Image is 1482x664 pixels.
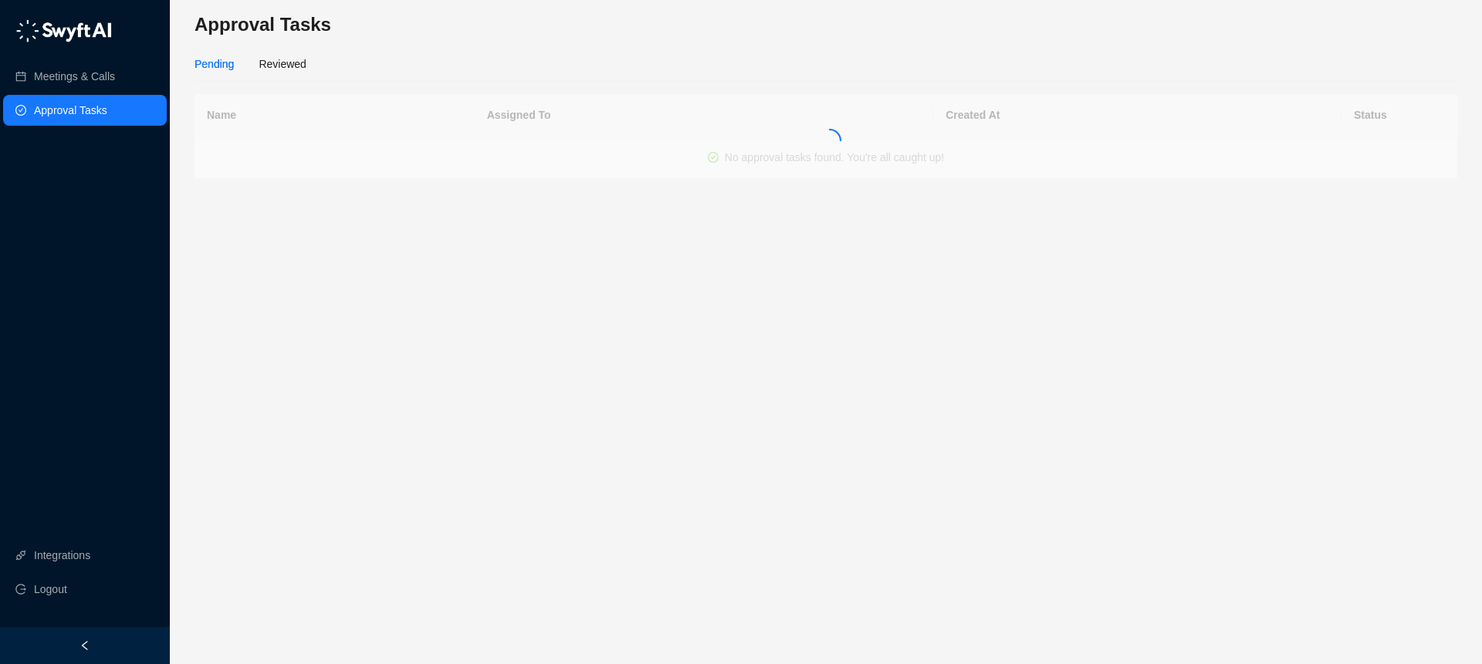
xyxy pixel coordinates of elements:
[259,56,306,72] div: Reviewed
[195,56,234,72] div: Pending
[195,12,1457,37] h3: Approval Tasks
[34,574,67,605] span: Logout
[80,640,90,651] span: left
[34,540,90,571] a: Integrations
[818,129,841,152] span: loading
[34,95,107,126] a: Approval Tasks
[15,19,112,42] img: logo-05li4sbe.png
[15,584,26,595] span: logout
[34,61,115,92] a: Meetings & Calls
